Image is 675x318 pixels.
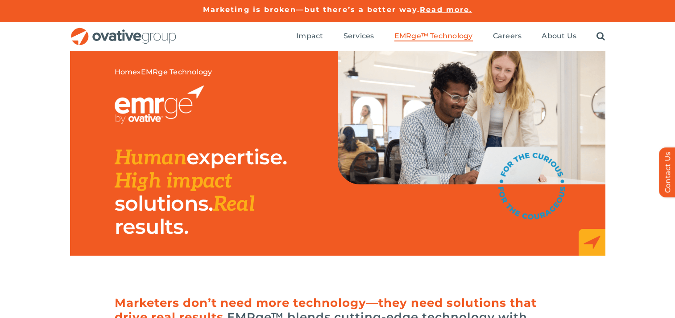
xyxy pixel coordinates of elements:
[115,68,137,76] a: Home
[186,144,287,170] span: expertise.
[542,32,576,41] a: About Us
[344,32,374,41] a: Services
[493,32,522,41] a: Careers
[115,68,212,77] span: »
[394,32,473,41] a: EMRge™ Technology
[296,22,605,51] nav: Menu
[115,86,204,124] img: EMRGE_RGB_wht
[70,27,177,35] a: OG_Full_horizontal_RGB
[596,32,605,41] a: Search
[203,5,420,14] a: Marketing is broken—but there’s a better way.
[141,68,212,76] span: EMRge Technology
[213,192,255,217] span: Real
[115,169,232,194] span: High impact
[420,5,472,14] a: Read more.
[579,229,605,256] img: EMRge_HomePage_Elements_Arrow Box
[296,32,323,41] a: Impact
[115,214,188,239] span: results.
[115,191,213,216] span: solutions.
[338,51,605,184] img: EMRge Landing Page Header Image
[115,146,187,171] span: Human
